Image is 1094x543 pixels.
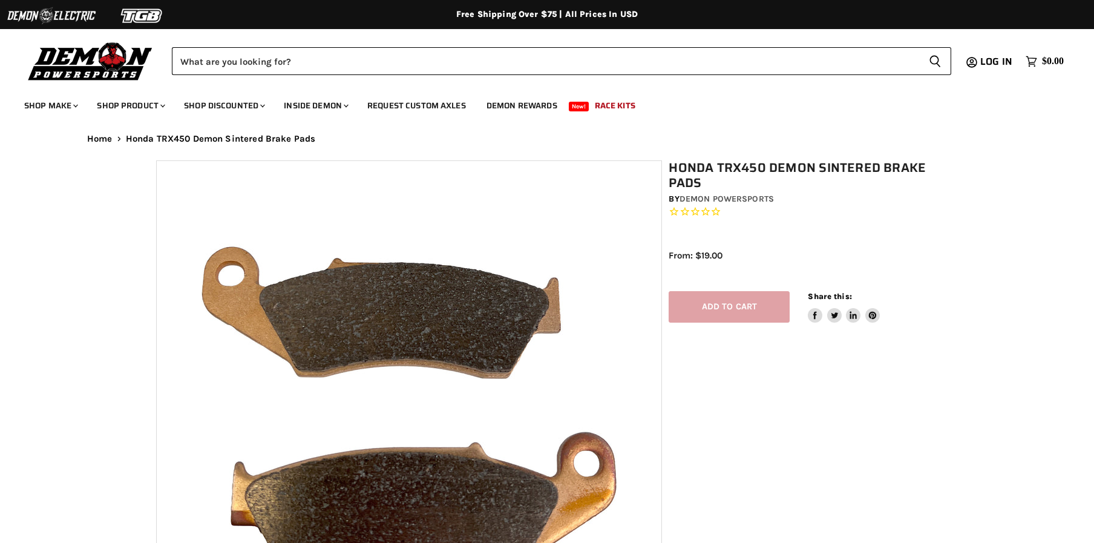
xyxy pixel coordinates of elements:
[63,9,1031,20] div: Free Shipping Over $75 | All Prices In USD
[669,193,945,206] div: by
[1020,53,1070,70] a: $0.00
[980,54,1012,69] span: Log in
[919,47,951,75] button: Search
[6,4,97,27] img: Demon Electric Logo 2
[15,93,85,118] a: Shop Make
[669,250,722,261] span: From: $19.00
[669,160,945,191] h1: Honda TRX450 Demon Sintered Brake Pads
[15,88,1061,118] ul: Main menu
[569,102,589,111] span: New!
[175,93,272,118] a: Shop Discounted
[97,4,188,27] img: TGB Logo 2
[63,134,1031,144] nav: Breadcrumbs
[172,47,951,75] form: Product
[586,93,644,118] a: Race Kits
[358,93,475,118] a: Request Custom Axles
[87,134,113,144] a: Home
[24,39,157,82] img: Demon Powersports
[477,93,566,118] a: Demon Rewards
[808,292,851,301] span: Share this:
[88,93,172,118] a: Shop Product
[975,56,1020,67] a: Log in
[808,291,880,323] aside: Share this:
[1042,56,1064,67] span: $0.00
[680,194,774,204] a: Demon Powersports
[275,93,356,118] a: Inside Demon
[126,134,316,144] span: Honda TRX450 Demon Sintered Brake Pads
[669,206,945,219] span: Rated 0.0 out of 5 stars 0 reviews
[172,47,919,75] input: Search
